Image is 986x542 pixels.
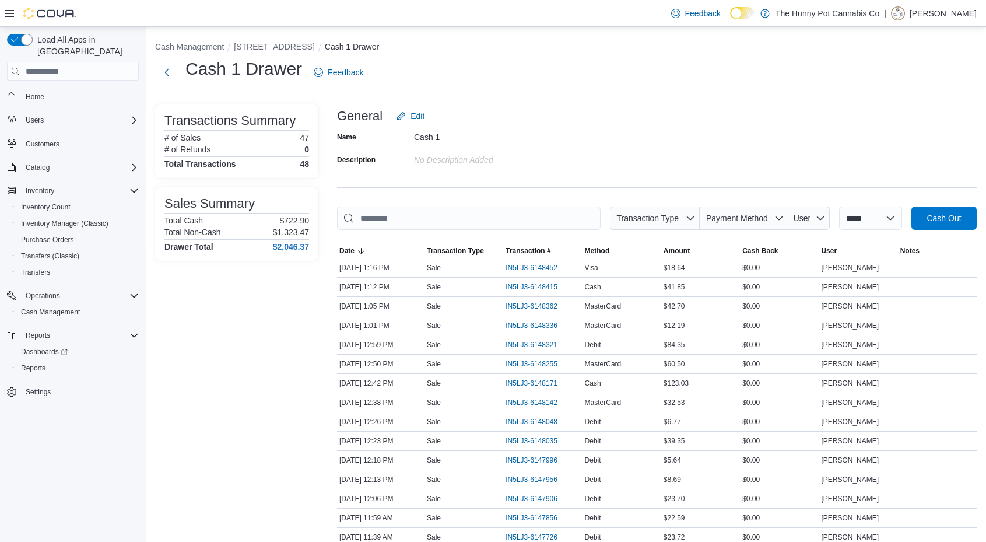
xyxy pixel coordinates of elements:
a: Transfers (Classic) [16,249,84,263]
span: $39.35 [664,436,685,446]
span: Purchase Orders [16,233,139,247]
button: Method [583,244,661,258]
span: Operations [21,289,139,303]
span: Feedback [685,8,721,19]
span: IN5LJ3-6148171 [506,379,557,388]
span: Load All Apps in [GEOGRAPHIC_DATA] [33,34,139,57]
span: [PERSON_NAME] [821,282,879,292]
span: Reports [21,328,139,342]
button: Amount [661,244,740,258]
span: Transfers [16,265,139,279]
a: Dashboards [16,345,72,359]
span: Cash Management [16,305,139,319]
span: Purchase Orders [21,235,74,244]
span: Transfers [21,268,50,277]
span: [PERSON_NAME] [821,436,879,446]
div: $0.00 [740,319,819,333]
span: Catalog [21,160,139,174]
p: The Hunny Pot Cannabis Co [776,6,879,20]
button: IN5LJ3-6147906 [506,492,569,506]
p: 0 [304,145,309,154]
span: Debit [585,417,601,426]
button: IN5LJ3-6148415 [506,280,569,294]
button: Transaction Type [424,244,503,258]
span: $18.64 [664,263,685,272]
h4: $2,046.37 [273,242,309,251]
p: Sale [427,263,441,272]
span: Debit [585,475,601,484]
span: $123.03 [664,379,689,388]
div: [DATE] 12:13 PM [337,473,424,487]
span: Reports [26,331,50,340]
h6: Total Non-Cash [164,228,221,237]
span: $5.64 [664,456,681,465]
span: MasterCard [585,398,622,407]
span: IN5LJ3-6147856 [506,513,557,523]
h3: Sales Summary [164,197,255,211]
label: Name [337,132,356,142]
span: Settings [21,384,139,399]
span: Cash Back [742,246,778,256]
p: Sale [427,321,441,330]
span: IN5LJ3-6148048 [506,417,557,426]
span: $42.70 [664,302,685,311]
span: Date [339,246,355,256]
span: Cash [585,379,601,388]
span: IN5LJ3-6147996 [506,456,557,465]
span: Customers [26,139,59,149]
span: IN5LJ3-6148142 [506,398,557,407]
div: $0.00 [740,280,819,294]
button: Inventory [21,184,59,198]
button: Purchase Orders [12,232,143,248]
span: Home [26,92,44,102]
h6: # of Sales [164,133,201,142]
h3: General [337,109,383,123]
button: Edit [392,104,429,128]
button: Next [155,61,178,84]
div: $0.00 [740,511,819,525]
span: $12.19 [664,321,685,330]
span: $41.85 [664,282,685,292]
img: Cova [23,8,76,19]
p: Sale [427,533,441,542]
div: [DATE] 12:18 PM [337,453,424,467]
span: [PERSON_NAME] [821,321,879,330]
span: Reports [21,363,45,373]
span: IN5LJ3-6148321 [506,340,557,349]
button: [STREET_ADDRESS] [234,42,314,51]
button: Cash Management [155,42,224,51]
p: Sale [427,417,441,426]
button: Catalog [21,160,54,174]
button: Transaction Type [610,207,700,230]
button: IN5LJ3-6148452 [506,261,569,275]
span: Debit [585,456,601,465]
div: $0.00 [740,376,819,390]
div: Cash 1 [414,128,570,142]
button: Settings [2,383,143,400]
span: IN5LJ3-6148035 [506,436,557,446]
span: $8.69 [664,475,681,484]
span: $84.35 [664,340,685,349]
a: Reports [16,361,50,375]
button: Inventory [2,183,143,199]
div: [DATE] 12:38 PM [337,396,424,410]
button: Operations [21,289,65,303]
span: Transaction Type [427,246,484,256]
span: Home [21,89,139,103]
span: [PERSON_NAME] [821,340,879,349]
span: IN5LJ3-6147906 [506,494,557,503]
nav: Complex example [7,83,139,431]
div: [DATE] 12:50 PM [337,357,424,371]
span: Inventory Count [16,200,139,214]
p: Sale [427,456,441,465]
span: [PERSON_NAME] [821,359,879,369]
button: Cash Out [911,207,977,230]
span: Cash Management [21,307,80,317]
p: Sale [427,398,441,407]
h4: Drawer Total [164,242,213,251]
div: $0.00 [740,338,819,352]
span: Transaction Type [616,214,679,223]
h4: Total Transactions [164,159,236,169]
a: Customers [21,137,64,151]
div: [DATE] 12:26 PM [337,415,424,429]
